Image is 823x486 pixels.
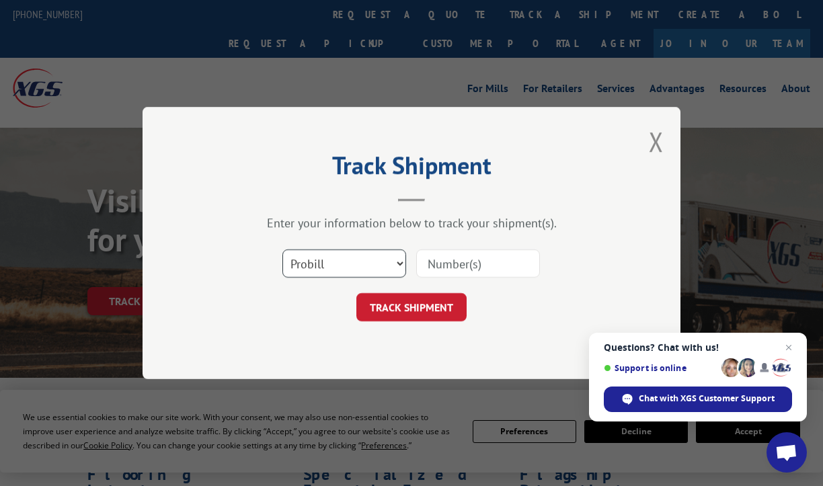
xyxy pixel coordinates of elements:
button: Close modal [649,124,664,159]
h2: Track Shipment [210,156,613,181]
span: Questions? Chat with us! [604,342,792,353]
div: Chat with XGS Customer Support [604,387,792,412]
div: Open chat [767,432,807,473]
div: Enter your information below to track your shipment(s). [210,215,613,231]
span: Chat with XGS Customer Support [639,393,775,405]
span: Support is online [604,363,717,373]
input: Number(s) [416,249,540,278]
span: Close chat [781,339,797,356]
button: TRACK SHIPMENT [356,293,467,321]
